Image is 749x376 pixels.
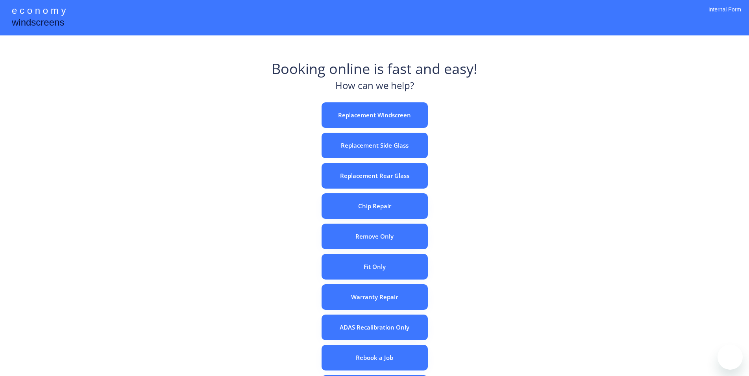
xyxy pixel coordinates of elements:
[322,163,428,189] button: Replacement Rear Glass
[322,193,428,219] button: Chip Repair
[12,4,66,19] div: e c o n o m y
[322,133,428,158] button: Replacement Side Glass
[322,254,428,280] button: Fit Only
[322,224,428,249] button: Remove Only
[12,16,64,31] div: windscreens
[322,284,428,310] button: Warranty Repair
[708,6,741,24] div: Internal Form
[322,315,428,340] button: ADAS Recalibration Only
[322,345,428,370] button: Rebook a Job
[272,59,477,79] div: Booking online is fast and easy!
[335,79,414,96] div: How can we help?
[718,345,743,370] iframe: Button to launch messaging window
[322,102,428,128] button: Replacement Windscreen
